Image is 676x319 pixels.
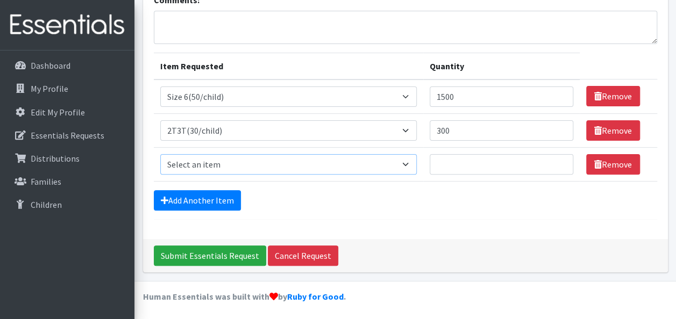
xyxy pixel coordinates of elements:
a: Remove [586,86,640,106]
a: Cancel Request [268,245,338,266]
a: Remove [586,120,640,141]
a: Families [4,171,130,192]
p: Distributions [31,153,80,164]
p: Edit My Profile [31,107,85,118]
p: Essentials Requests [31,130,104,141]
a: Ruby for Good [287,291,344,302]
p: Families [31,176,61,187]
a: Children [4,194,130,215]
th: Item Requested [154,53,424,79]
input: Submit Essentials Request [154,245,266,266]
a: Essentials Requests [4,125,130,146]
a: My Profile [4,78,130,99]
a: Edit My Profile [4,102,130,123]
th: Quantity [423,53,580,79]
img: HumanEssentials [4,7,130,43]
a: Add Another Item [154,190,241,211]
strong: Human Essentials was built with by . [143,291,346,302]
p: Dashboard [31,60,70,71]
p: My Profile [31,83,68,94]
a: Remove [586,154,640,175]
a: Dashboard [4,55,130,76]
a: Distributions [4,148,130,169]
p: Children [31,199,62,210]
